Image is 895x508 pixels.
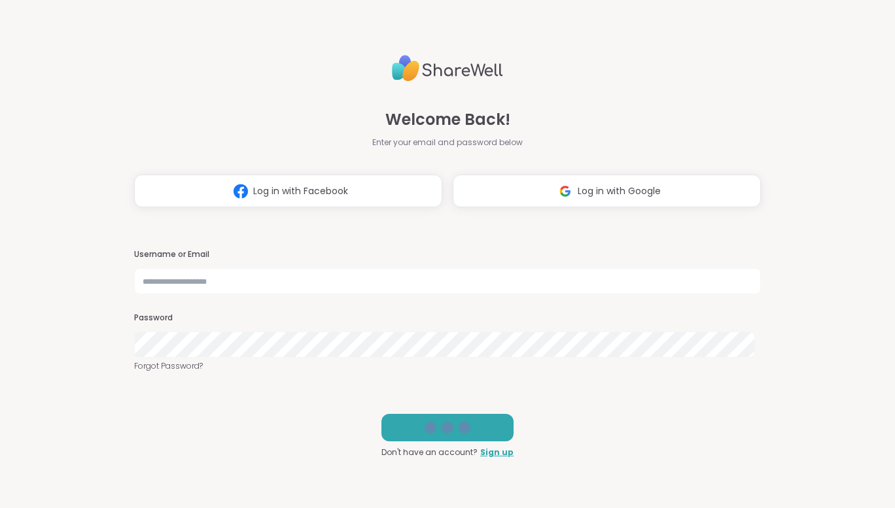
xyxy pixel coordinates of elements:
img: ShareWell Logo [392,50,503,87]
a: Forgot Password? [134,360,761,372]
h3: Password [134,313,761,324]
span: Don't have an account? [381,447,478,458]
a: Sign up [480,447,514,458]
span: Welcome Back! [385,108,510,131]
span: Enter your email and password below [372,137,523,148]
h3: Username or Email [134,249,761,260]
